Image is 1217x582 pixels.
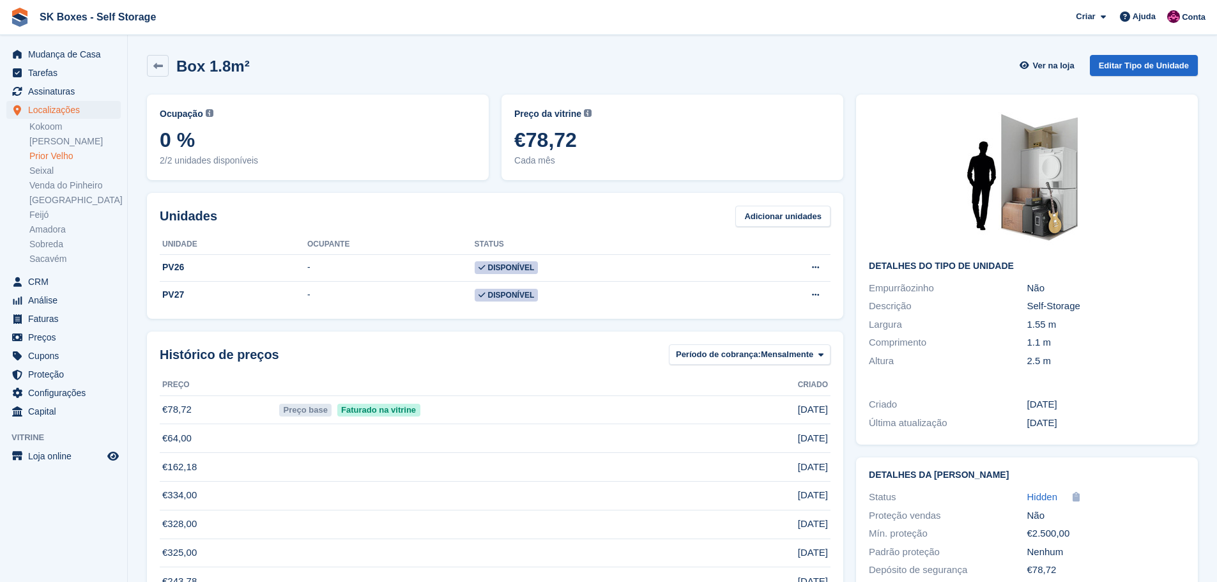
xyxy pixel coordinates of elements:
[28,64,105,82] span: Tarefas
[1027,509,1185,523] div: Não
[160,261,307,274] div: PV26
[160,424,277,453] td: €64,00
[514,128,830,151] span: €78,72
[29,165,121,177] a: Seixal
[6,328,121,346] a: menu
[34,6,161,27] a: SK Boxes - Self Storage
[1027,354,1185,369] div: 2.5 m
[798,431,828,446] span: [DATE]
[1027,545,1185,560] div: Nenhum
[160,128,476,151] span: 0 %
[798,460,828,475] span: [DATE]
[307,254,475,282] td: -
[869,261,1185,272] h2: Detalhes do tipo de unidade
[28,291,105,309] span: Análise
[28,402,105,420] span: Capital
[798,488,828,503] span: [DATE]
[931,107,1123,251] img: 15-sqft-unit%20(5).jpg
[28,365,105,383] span: Proteção
[29,209,121,221] a: Feijó
[28,82,105,100] span: Assinaturas
[6,365,121,383] a: menu
[869,281,1027,296] div: Empurrãozinho
[869,509,1027,523] div: Proteção vendas
[176,57,250,75] h2: Box 1.8m²
[6,273,121,291] a: menu
[29,253,121,265] a: Sacavém
[869,354,1027,369] div: Altura
[6,82,121,100] a: menu
[869,470,1185,480] h2: Detalhes da [PERSON_NAME]
[869,318,1027,332] div: Largura
[307,234,475,255] th: Ocupante
[1027,563,1185,578] div: €78,72
[798,379,828,390] span: Criado
[10,8,29,27] img: stora-icon-8386f47178a22dfd0bd8f6a31ec36ba5ce8667c1dd55bd0f319d3a0aa187defe.svg
[28,273,105,291] span: CRM
[29,150,121,162] a: Prior Velho
[160,154,476,167] span: 2/2 unidades disponíveis
[1018,55,1079,76] a: Ver na loja
[28,384,105,402] span: Configurações
[869,416,1027,431] div: Última atualização
[28,310,105,328] span: Faturas
[869,545,1027,560] div: Padrão proteção
[1027,490,1058,505] a: Hidden
[869,563,1027,578] div: Depósito de segurança
[6,291,121,309] a: menu
[6,310,121,328] a: menu
[869,490,1027,505] div: Status
[11,431,127,444] span: Vitrine
[584,109,592,117] img: icon-info-grey-7440780725fd019a000dd9b08b2336e03edf1995a4989e88bcd33f0948082b44.svg
[475,234,725,255] th: Status
[28,347,105,365] span: Cupons
[1133,10,1156,23] span: Ajuda
[798,546,828,560] span: [DATE]
[6,347,121,365] a: menu
[28,447,105,465] span: Loja online
[206,109,213,117] img: icon-info-grey-7440780725fd019a000dd9b08b2336e03edf1995a4989e88bcd33f0948082b44.svg
[6,101,121,119] a: menu
[6,64,121,82] a: menu
[29,121,121,133] a: Kokoom
[28,101,105,119] span: Localizações
[869,299,1027,314] div: Descrição
[29,194,121,206] a: [GEOGRAPHIC_DATA]
[676,348,761,361] span: Período de cobrança:
[1027,526,1185,541] div: €2.500,00
[1027,281,1185,296] div: Não
[337,404,420,417] span: Faturado na vitrine
[1027,397,1185,412] div: [DATE]
[160,510,277,539] td: €328,00
[514,107,581,121] span: Preço da vitrine
[1027,318,1185,332] div: 1.55 m
[160,288,307,302] div: PV27
[160,395,277,424] td: €78,72
[29,180,121,192] a: Venda do Pinheiro
[1090,55,1198,76] a: Editar Tipo de Unidade
[160,206,217,226] h2: Unidades
[869,526,1027,541] div: Mín. proteção
[29,238,121,250] a: Sobreda
[475,289,539,302] span: Disponível
[798,517,828,532] span: [DATE]
[1167,10,1180,23] img: Joana Alegria
[29,224,121,236] a: Amadora
[6,447,121,465] a: menu
[105,448,121,464] a: Loja de pré-visualização
[1027,491,1058,502] span: Hidden
[869,397,1027,412] div: Criado
[1076,10,1095,23] span: Criar
[28,328,105,346] span: Preços
[1033,59,1075,72] span: Ver na loja
[160,234,307,255] th: Unidade
[160,375,277,395] th: Preço
[6,384,121,402] a: menu
[735,206,830,227] a: Adicionar unidades
[798,402,828,417] span: [DATE]
[29,135,121,148] a: [PERSON_NAME]
[160,481,277,510] td: €334,00
[6,45,121,63] a: menu
[1027,335,1185,350] div: 1.1 m
[160,539,277,567] td: €325,00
